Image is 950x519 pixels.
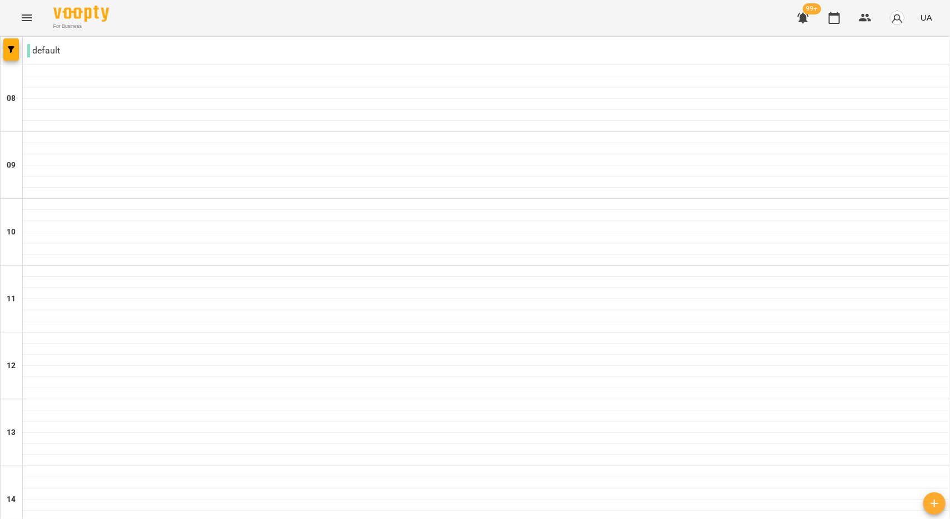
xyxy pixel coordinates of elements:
h6: 12 [7,360,16,372]
img: Voopty Logo [53,6,109,22]
h6: 08 [7,92,16,105]
button: Створити урок [923,492,946,515]
span: For Business [53,23,109,30]
h6: 11 [7,293,16,305]
img: avatar_s.png [889,10,905,26]
button: Menu [13,4,40,31]
button: UA [916,7,937,28]
span: UA [921,12,932,23]
h6: 13 [7,427,16,439]
p: default [27,44,60,57]
h6: 10 [7,226,16,238]
h6: 14 [7,493,16,506]
span: 99+ [803,3,821,14]
h6: 09 [7,159,16,172]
